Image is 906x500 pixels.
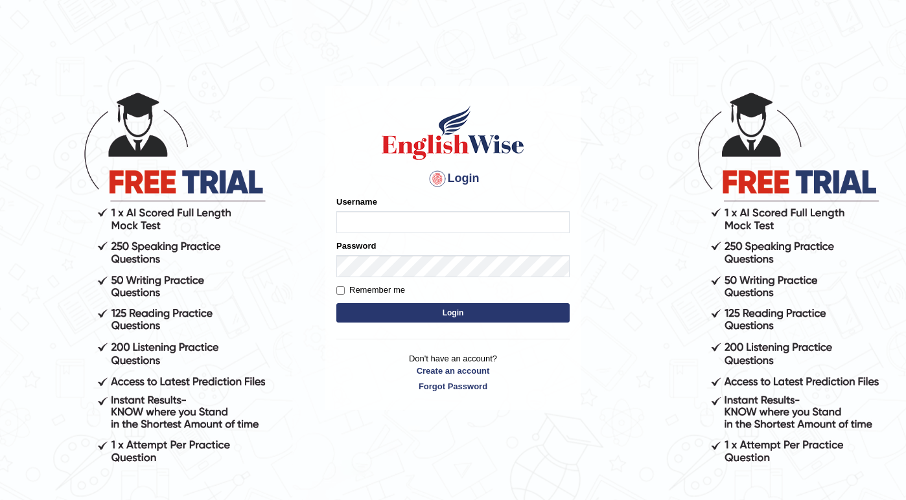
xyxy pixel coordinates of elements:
a: Forgot Password [336,380,570,392]
label: Password [336,240,376,252]
label: Username [336,196,377,208]
button: Login [336,303,570,323]
h4: Login [336,168,570,189]
p: Don't have an account? [336,352,570,392]
label: Remember me [336,284,405,297]
img: Logo of English Wise sign in for intelligent practice with AI [379,104,527,162]
a: Create an account [336,365,570,377]
input: Remember me [336,286,345,295]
